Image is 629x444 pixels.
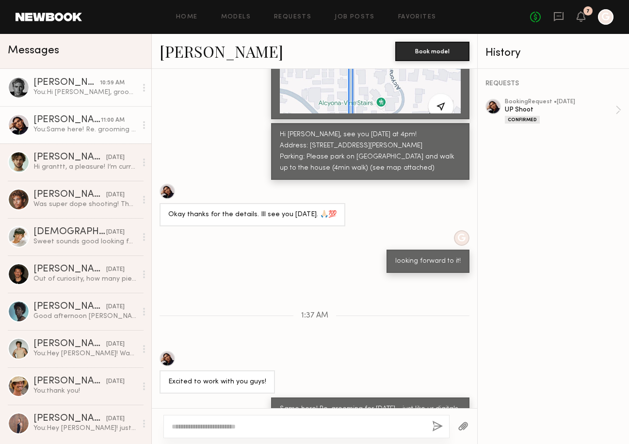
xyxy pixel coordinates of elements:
[395,42,469,61] button: Book model
[586,9,590,14] div: 7
[505,105,615,114] div: UP Shoot
[106,190,125,200] div: [DATE]
[33,190,106,200] div: [PERSON_NAME]
[33,349,137,358] div: You: Hey [PERSON_NAME]! Wanted to send you some Summer pieces, pinged you on i g . LMK!
[33,88,137,97] div: You: Hi [PERSON_NAME], grooming for [DATE] just like ur digitals if possible. Any simple jewelry ...
[33,414,106,424] div: [PERSON_NAME]
[33,424,137,433] div: You: Hey [PERSON_NAME]! just checking in on this?
[8,45,59,56] span: Messages
[168,209,337,221] div: Okay thanks for the details. Ill see you [DATE]. 🙏🏻💯
[101,116,125,125] div: 11:00 AM
[301,312,328,320] span: 1:37 AM
[33,339,106,349] div: [PERSON_NAME]
[485,80,621,87] div: REQUESTS
[33,153,106,162] div: [PERSON_NAME]
[33,125,137,134] div: You: Same here! Re. grooming for [DATE] - just like ur digitals and please bring a hair tie too i...
[505,116,540,124] div: Confirmed
[33,274,137,284] div: Out of curiosity, how many pieces would you be gifting?
[33,78,100,88] div: [PERSON_NAME]
[33,312,137,321] div: Good afternoon [PERSON_NAME], thank you for reaching out. I am impressed by the vintage designs o...
[398,14,436,20] a: Favorites
[33,265,106,274] div: [PERSON_NAME]
[106,377,125,386] div: [DATE]
[106,414,125,424] div: [DATE]
[160,41,283,62] a: [PERSON_NAME]
[33,237,137,246] div: Sweet sounds good looking forward!!
[33,162,137,172] div: Hi granttt, a pleasure! I’m currently planning to go to [GEOGRAPHIC_DATA] to do some work next month
[106,302,125,312] div: [DATE]
[33,377,106,386] div: [PERSON_NAME]
[33,200,137,209] div: Was super dope shooting! Thanks for having me!
[176,14,198,20] a: Home
[280,129,461,174] div: Hi [PERSON_NAME], see you [DATE] at 4pm! Address: [STREET_ADDRESS][PERSON_NAME] Parking: Please p...
[33,115,101,125] div: [PERSON_NAME]
[106,340,125,349] div: [DATE]
[505,99,621,124] a: bookingRequest •[DATE]UP ShootConfirmed
[335,14,375,20] a: Job Posts
[33,302,106,312] div: [PERSON_NAME]
[395,47,469,55] a: Book model
[106,265,125,274] div: [DATE]
[274,14,311,20] a: Requests
[598,9,613,25] a: G
[485,48,621,59] div: History
[221,14,251,20] a: Models
[106,153,125,162] div: [DATE]
[395,256,461,267] div: looking forward to it!
[505,99,615,105] div: booking Request • [DATE]
[33,386,137,396] div: You: thank you!
[106,228,125,237] div: [DATE]
[100,79,125,88] div: 10:59 AM
[168,377,266,388] div: Excited to work with you guys!
[33,227,106,237] div: [DEMOGRAPHIC_DATA][PERSON_NAME]
[280,404,461,437] div: Same here! Re. grooming for [DATE] - just like ur digitals and please bring a hair tie too if pos...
